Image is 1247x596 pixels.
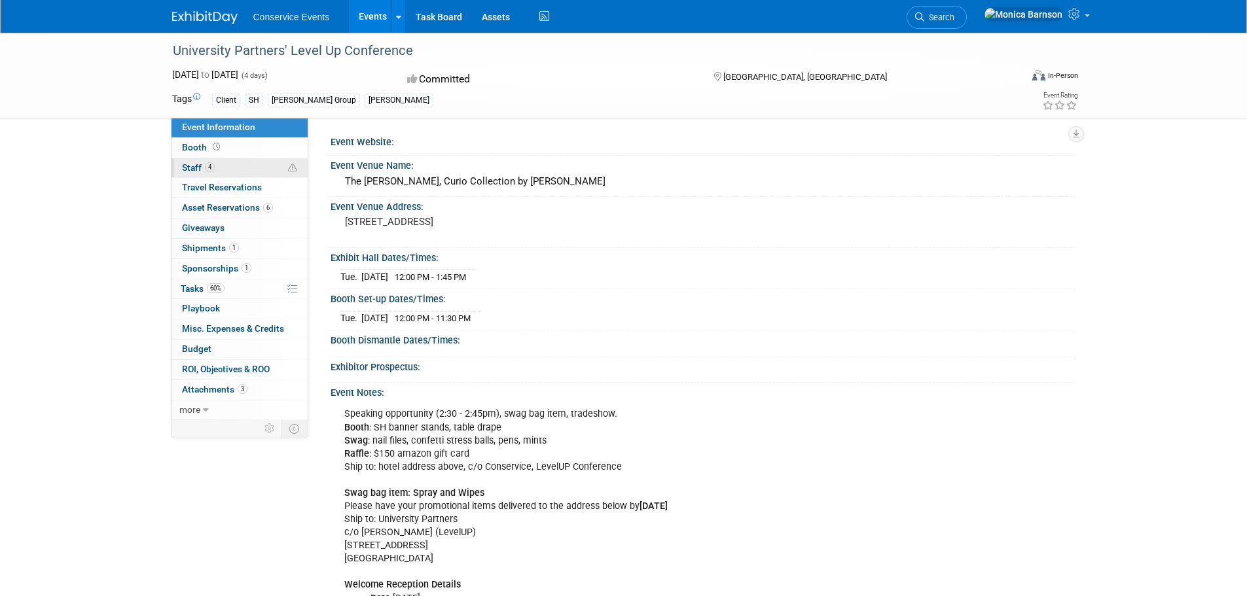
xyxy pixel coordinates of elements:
b: Welcome Reception Details [344,579,461,590]
div: Exhibit Hall Dates/Times: [331,248,1075,264]
div: Client [212,94,240,107]
span: more [179,404,200,415]
img: ExhibitDay [172,11,238,24]
div: Committed [403,68,693,91]
span: Search [924,12,954,22]
span: 12:00 PM - 11:30 PM [395,313,471,323]
div: Event Notes: [331,383,1075,399]
span: Asset Reservations [182,202,273,213]
div: Event Website: [331,132,1075,149]
a: Travel Reservations [172,178,308,198]
span: Staff [182,162,215,173]
span: 1 [229,243,239,253]
span: [DATE] [DATE] [172,69,238,80]
span: Playbook [182,303,220,313]
b: Raffle [344,448,369,459]
a: Staff4 [172,158,308,178]
a: Attachments3 [172,380,308,400]
span: (4 days) [240,71,268,80]
span: 6 [263,203,273,213]
span: Shipments [182,243,239,253]
a: Search [907,6,967,29]
div: Event Format [944,68,1079,88]
span: Sponsorships [182,263,251,273]
span: Attachments [182,384,247,394]
div: Event Venue Name: [331,156,1075,172]
img: Format-Inperson.png [1032,70,1045,80]
a: Asset Reservations6 [172,198,308,218]
b: Booth [344,422,369,433]
td: [DATE] [361,311,388,325]
div: SH [245,94,263,107]
span: Booth not reserved yet [210,142,223,152]
div: Event Venue Address: [331,197,1075,213]
b: Swag [344,435,368,446]
td: Tue. [340,311,361,325]
div: The [PERSON_NAME], Curio Collection by [PERSON_NAME] [340,171,1066,192]
span: 3 [238,384,247,394]
a: ROI, Objectives & ROO [172,360,308,379]
a: Budget [172,340,308,359]
pre: [STREET_ADDRESS] [345,216,626,228]
div: [PERSON_NAME] Group [268,94,360,107]
span: Tasks [181,283,225,294]
div: University Partners' Level Up Conference [168,39,1002,63]
div: In-Person [1047,71,1078,80]
span: Potential Scheduling Conflict -- at least one attendee is tagged in another overlapping event. [288,162,297,174]
a: Event Information [172,118,308,137]
a: more [172,400,308,420]
td: Toggle Event Tabs [281,420,308,437]
a: Shipments1 [172,239,308,258]
a: Misc. Expenses & Credits [172,319,308,339]
span: Conservice Events [253,12,330,22]
b: [DATE] [640,500,668,512]
span: 60% [207,283,225,293]
td: Personalize Event Tab Strip [259,420,281,437]
span: [GEOGRAPHIC_DATA], [GEOGRAPHIC_DATA] [723,72,887,82]
td: Tags [172,92,200,107]
a: Playbook [172,299,308,319]
span: Event Information [182,122,255,132]
b: Swag bag item: Spray and Wipes [344,487,484,499]
a: Tasks60% [172,279,308,299]
span: Giveaways [182,222,225,233]
span: Budget [182,343,211,354]
td: Tue. [340,270,361,284]
a: Booth [172,138,308,158]
span: Booth [182,142,223,152]
div: Exhibitor Prospectus: [331,357,1075,374]
span: to [199,69,211,80]
span: 4 [205,162,215,172]
span: ROI, Objectives & ROO [182,364,270,374]
div: Booth Dismantle Dates/Times: [331,330,1075,347]
td: [DATE] [361,270,388,284]
div: [PERSON_NAME] [365,94,433,107]
div: Booth Set-up Dates/Times: [331,289,1075,306]
span: Misc. Expenses & Credits [182,323,284,334]
span: 1 [242,263,251,273]
a: Giveaways [172,219,308,238]
span: 12:00 PM - 1:45 PM [395,272,466,282]
div: Event Rating [1042,92,1077,99]
a: Sponsorships1 [172,259,308,279]
img: Monica Barnson [984,7,1063,22]
span: Travel Reservations [182,182,262,192]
